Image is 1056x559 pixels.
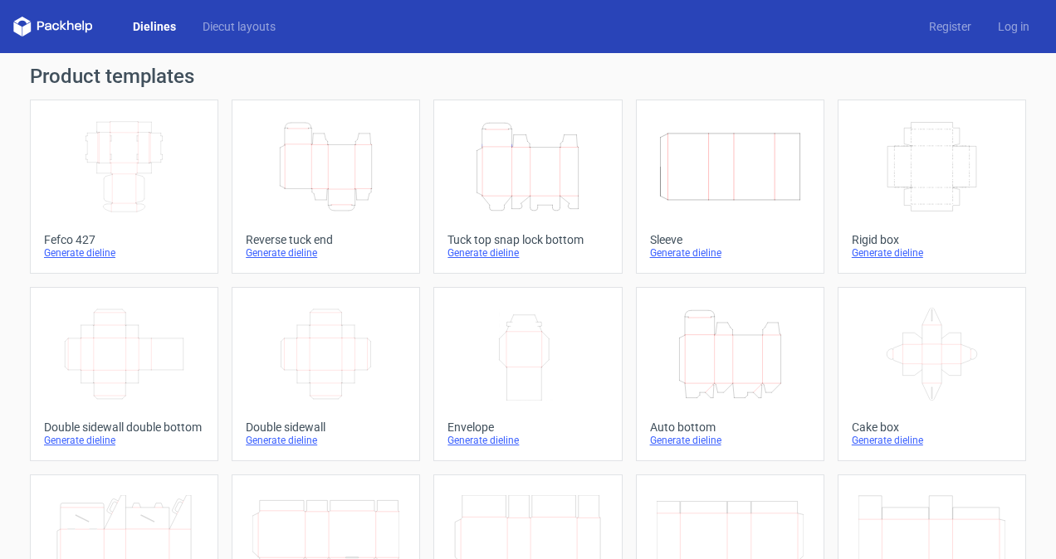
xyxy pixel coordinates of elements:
[433,100,622,274] a: Tuck top snap lock bottomGenerate dieline
[30,100,218,274] a: Fefco 427Generate dieline
[433,287,622,461] a: EnvelopeGenerate dieline
[44,420,204,434] div: Double sidewall double bottom
[30,287,218,461] a: Double sidewall double bottomGenerate dieline
[232,287,420,461] a: Double sidewallGenerate dieline
[246,246,406,260] div: Generate dieline
[650,420,810,434] div: Auto bottom
[447,246,608,260] div: Generate dieline
[650,434,810,447] div: Generate dieline
[232,100,420,274] a: Reverse tuck endGenerate dieline
[916,18,985,35] a: Register
[44,246,204,260] div: Generate dieline
[447,434,608,447] div: Generate dieline
[838,287,1026,461] a: Cake boxGenerate dieline
[636,100,824,274] a: SleeveGenerate dieline
[852,233,1012,246] div: Rigid box
[246,420,406,434] div: Double sidewall
[852,420,1012,434] div: Cake box
[852,434,1012,447] div: Generate dieline
[44,233,204,246] div: Fefco 427
[636,287,824,461] a: Auto bottomGenerate dieline
[189,18,289,35] a: Diecut layouts
[447,420,608,434] div: Envelope
[838,100,1026,274] a: Rigid boxGenerate dieline
[650,233,810,246] div: Sleeve
[852,246,1012,260] div: Generate dieline
[985,18,1043,35] a: Log in
[246,434,406,447] div: Generate dieline
[650,246,810,260] div: Generate dieline
[447,233,608,246] div: Tuck top snap lock bottom
[246,233,406,246] div: Reverse tuck end
[44,434,204,447] div: Generate dieline
[30,66,1026,86] h1: Product templates
[120,18,189,35] a: Dielines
